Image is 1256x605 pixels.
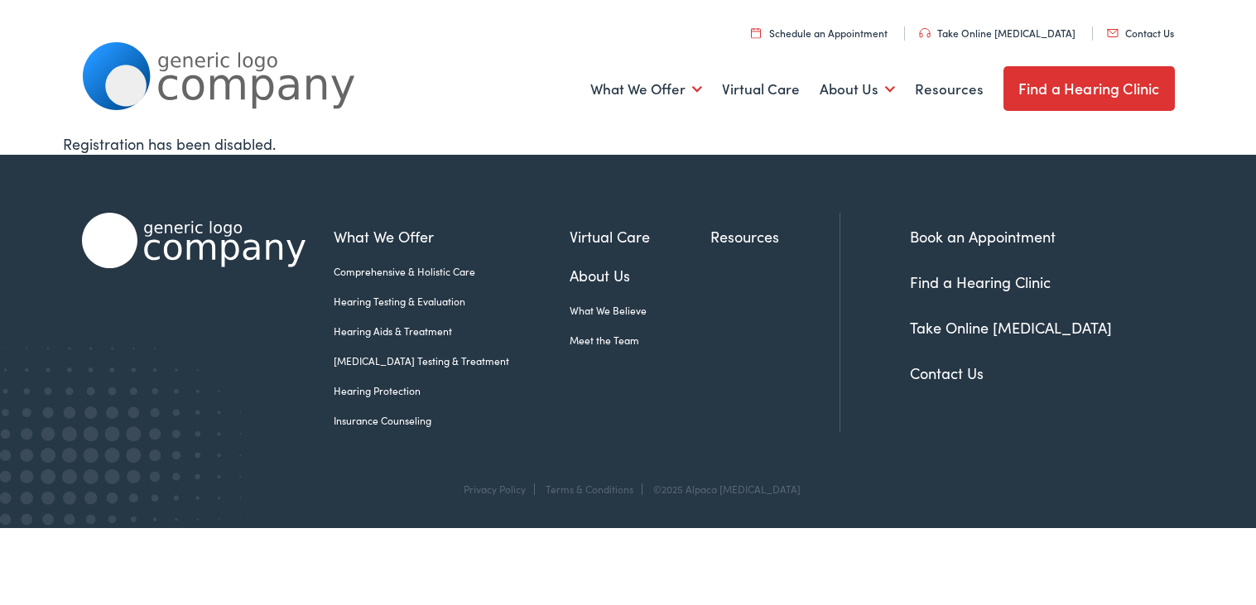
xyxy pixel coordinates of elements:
a: Take Online [MEDICAL_DATA] [910,317,1112,338]
a: Schedule an Appointment [751,26,888,40]
a: What We Offer [590,59,702,120]
a: Find a Hearing Clinic [910,271,1051,292]
a: Virtual Care [570,225,710,247]
img: Alpaca Audiology [82,213,306,268]
a: [MEDICAL_DATA] Testing & Treatment [334,353,570,368]
a: Virtual Care [722,59,800,120]
a: Take Online [MEDICAL_DATA] [919,26,1076,40]
a: Resources [710,225,840,247]
a: Resources [915,59,984,120]
a: Comprehensive & Holistic Care [334,264,570,279]
img: utility icon [1107,29,1119,37]
a: Hearing Aids & Treatment [334,324,570,339]
a: Hearing Protection [334,383,570,398]
a: Insurance Counseling [334,413,570,428]
a: Contact Us [910,363,984,383]
div: Registration has been disabled. [63,132,1193,155]
img: utility icon [751,27,761,38]
a: Meet the Team [570,333,710,348]
a: What We Believe [570,303,710,318]
a: Find a Hearing Clinic [1003,66,1175,111]
div: ©2025 Alpaca [MEDICAL_DATA] [645,483,801,495]
a: What We Offer [334,225,570,247]
a: About Us [820,59,895,120]
a: About Us [570,264,710,286]
a: Terms & Conditions [546,482,633,496]
a: Contact Us [1107,26,1174,40]
a: Hearing Testing & Evaluation [334,294,570,309]
img: utility icon [919,28,931,38]
a: Privacy Policy [464,482,526,496]
a: Book an Appointment [910,226,1056,247]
